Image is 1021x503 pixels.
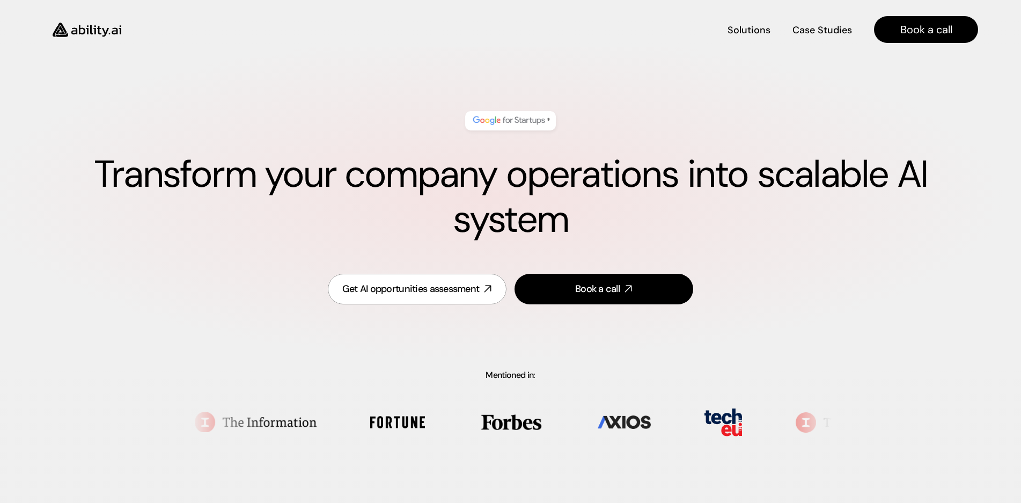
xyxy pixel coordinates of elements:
[26,371,995,380] p: Mentioned in:
[792,24,852,37] h4: Case Studies
[728,24,770,37] h4: Solutions
[43,152,978,242] h1: Transform your company operations into scalable AI system
[874,16,978,43] a: Book a call
[515,274,693,304] a: Book a call
[792,20,853,39] a: Case Studies
[342,282,480,296] div: Get AI opportunities assessment
[728,20,770,39] a: Solutions
[136,16,978,43] nav: Main navigation
[575,282,620,296] div: Book a call
[328,274,506,304] a: Get AI opportunities assessment
[900,22,952,37] h4: Book a call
